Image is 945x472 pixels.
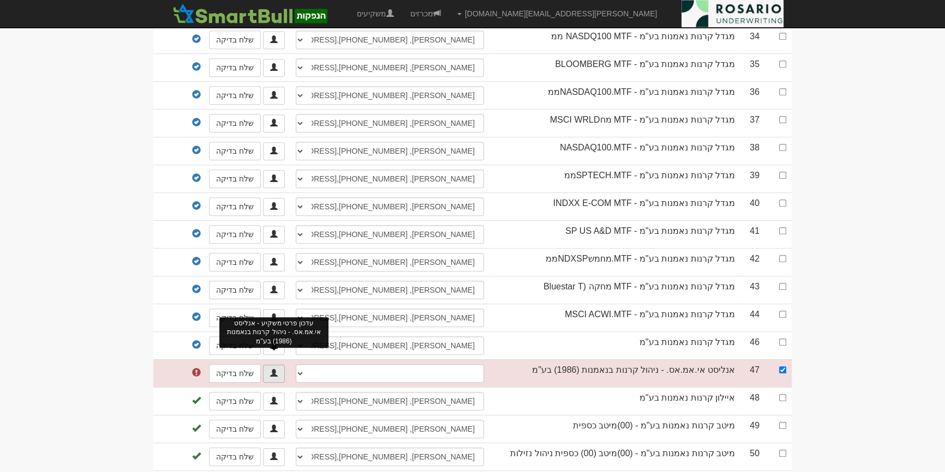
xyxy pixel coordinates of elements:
a: שלח בדיקה [209,197,261,216]
a: שלח בדיקה [209,281,261,299]
td: מגדל קרנות נאמנות בע"מ - MTF.מחמשNDXSPממ [489,248,740,276]
a: שלח בדיקה [209,308,261,327]
td: מגדל קרנות נאמנות בע"מ - SPTECH.MTFממ [489,165,740,192]
td: 48 [740,387,765,415]
td: איילון קרנות נאמנות בע"מ [489,387,740,415]
td: 44 [740,304,765,331]
td: מגדל קרנות נאמנות בע"מ - MTF מחקה (Bluestar T [489,276,740,304]
td: מגדל קרנות נאמנות בע"מ - SP US A&D MTF [489,220,740,248]
a: שלח בדיקה [209,336,261,355]
div: עדכון פרטי משקיע - אנליסט אי.אמ.אס. - ניהול קרנות בנאמנות (1986) בע"מ [219,317,328,348]
td: מגדל קרנות נאמנות בע"מ - MTF מחMSCI WRLD [489,109,740,137]
td: מיטב קרנות נאמנות בע"מ - (00)מיטב (00) כספית ניהול נזילות [489,443,740,470]
td: 46 [740,331,765,359]
td: מגדל קרנות נאמנות בע"מ - INDXX E-COM MTF [489,192,740,220]
td: מגדל קרנות נאמנות בע"מ - MSCI ACWI.MTF [489,304,740,331]
td: 50 [740,443,765,470]
td: מיטב קרנות נאמנות בע"מ - (00)מיטב כספית [489,415,740,443]
a: שלח בדיקה [209,86,261,105]
a: שלח בדיקה [209,142,261,160]
td: 42 [740,248,765,276]
a: שלח בדיקה [209,253,261,271]
td: 38 [740,137,765,165]
a: שלח בדיקה [209,170,261,188]
td: 37 [740,109,765,137]
a: שלח בדיקה [209,114,261,132]
td: מגדל קרנות נאמנות בע"מ - NASDAQ100.MTFממ [489,81,740,109]
td: אנליסט אי.אמ.אס. - ניהול קרנות בנאמנות (1986) בע"מ [489,359,740,387]
a: שלח בדיקה [209,225,261,244]
td: 43 [740,276,765,304]
td: 47 [740,359,765,387]
td: 35 [740,53,765,81]
td: מגדל קרנות נאמנות בע"מ - BLOOMBERG MTF [489,53,740,81]
a: שלח בדיקה [209,364,261,383]
td: 40 [740,192,765,220]
a: שלח בדיקה [209,447,261,466]
a: שלח בדיקה [209,58,261,77]
td: 36 [740,81,765,109]
td: 41 [740,220,765,248]
td: מגדל קרנות נאמנות בע"מ - NASDAQ100.MTF [489,137,740,165]
td: 34 [740,26,765,53]
a: שלח בדיקה [209,392,261,410]
a: שלח בדיקה [209,31,261,49]
td: מגדל קרנות נאמנות בע"מ - NASDQ100 MTF ממ [489,26,740,53]
td: 39 [740,165,765,192]
img: SmartBull Logo [170,3,330,25]
a: שלח בדיקה [209,420,261,438]
td: מגדל קרנות נאמנות בע"מ [489,331,740,359]
td: 49 [740,415,765,443]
